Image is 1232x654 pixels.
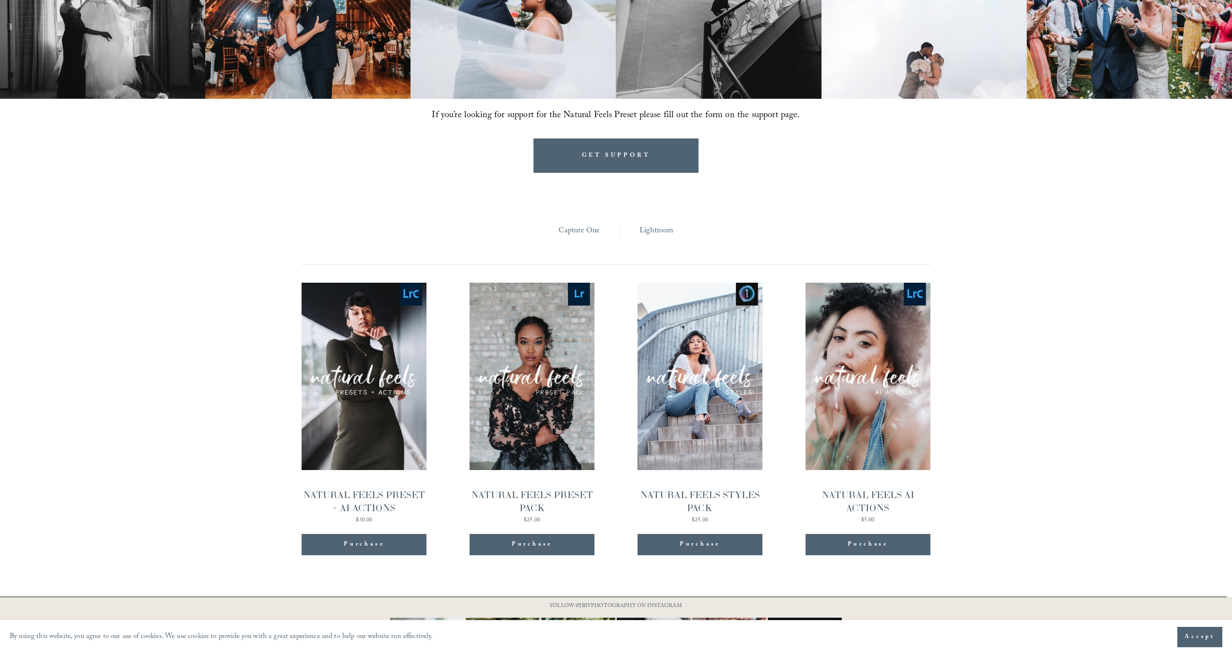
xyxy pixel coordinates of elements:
div: $30.00 [302,517,426,523]
span: Accept [1185,632,1215,642]
div: $5.00 [806,517,930,523]
span: If you’re looking for support for the Natural Feels Preset please fill out the form on the suppor... [432,108,800,123]
a: NATURAL FEELS PRESET + AI ACTIONS [302,283,426,523]
div: Purchase [470,534,594,555]
div: $25.00 [638,517,762,523]
span: | [619,224,621,239]
div: NATURAL FEELS PRESET + AI ACTIONS [302,488,426,515]
div: Purchase [302,534,426,555]
a: NATURAL FEELS STYLES PACK [638,283,762,523]
p: By using this website, you agree to our use of cookies. We use cookies to provide you with a grea... [10,630,433,644]
div: Purchase [680,540,720,549]
a: NATURAL FEELS AI ACTIONS [806,283,930,523]
a: Lightroom [639,224,673,239]
div: Purchase [512,540,552,549]
div: Purchase [806,534,930,555]
div: $25.00 [470,517,594,523]
div: NATURAL FEELS PRESET PACK [470,488,594,515]
button: Accept [1177,627,1222,647]
a: GET SUPPORT [533,138,699,173]
a: Capture One [559,224,600,239]
div: Purchase [848,540,888,549]
a: NATURAL FEELS PRESET PACK [470,283,594,523]
div: NATURAL FEELS STYLES PACK [638,488,762,515]
div: NATURAL FEELS AI ACTIONS [806,488,930,515]
div: Purchase [638,534,762,555]
p: FOLLOW @JBIVPHOTOGRAPHY ON INSTAGRAM [532,601,701,612]
div: Purchase [344,540,384,549]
